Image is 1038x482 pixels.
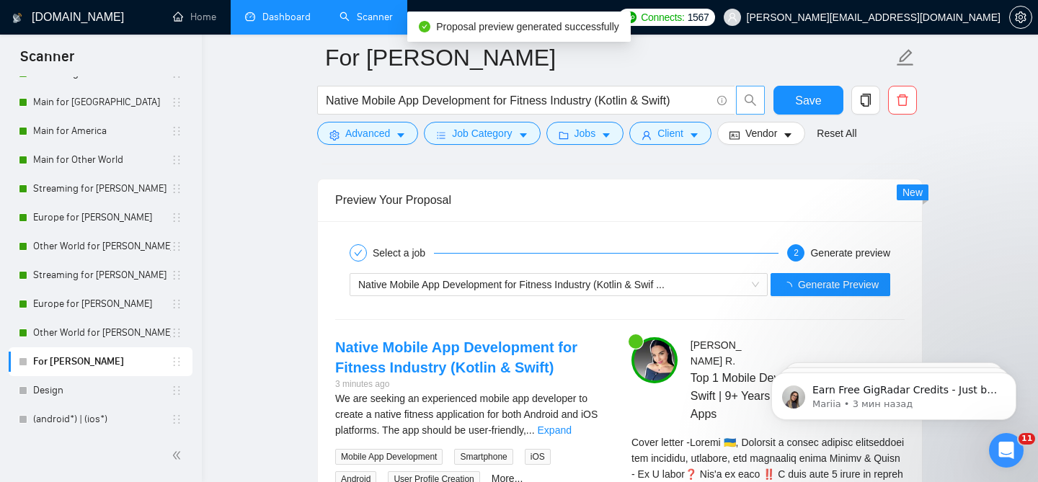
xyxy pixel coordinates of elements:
span: Advanced [345,125,390,141]
span: holder [171,97,182,108]
button: settingAdvancedcaret-down [317,122,418,145]
li: Main for Europe [9,88,192,117]
a: (android*) | (ios*) [33,405,171,434]
span: Generate Preview [798,277,879,293]
span: check-circle [419,21,430,32]
li: Europe for Eugene [9,203,192,232]
a: Main for America [33,117,171,146]
span: search [737,94,764,107]
span: 1567 [688,9,709,25]
a: Streaming for [PERSON_NAME] [33,174,171,203]
span: delete [889,94,916,107]
span: holder [171,212,182,223]
span: check [354,249,363,257]
span: bars [436,130,446,140]
a: Reset All [817,125,856,141]
li: Other World for Eugene [9,232,192,261]
span: We are seeking an experienced mobile app developer to create a native fitness application for bot... [335,393,598,436]
li: Other World for Ann [9,318,192,347]
button: idcardVendorcaret-down [717,122,805,145]
a: Main for Other World [33,146,171,174]
a: Other World for [PERSON_NAME] [33,318,171,347]
li: Streaming for Eugene [9,174,192,203]
a: Streaming for [PERSON_NAME] [33,261,171,290]
button: folderJobscaret-down [546,122,624,145]
span: [PERSON_NAME] R . [691,339,742,367]
a: Europe for [PERSON_NAME] [33,290,171,318]
li: For Hanna R [9,347,192,376]
span: Save [795,92,821,110]
span: 11 [1019,433,1035,445]
button: Generate Preview [771,273,890,296]
a: Expand [538,424,572,436]
span: Connects: [641,9,684,25]
input: Scanner name... [325,40,893,76]
span: caret-down [396,130,406,140]
span: Native Mobile App Development for Fitness Industry (Kotlin & Swif ... [358,279,665,290]
span: setting [329,130,340,140]
li: Streaming for Ann [9,261,192,290]
span: double-left [172,448,186,463]
span: caret-down [601,130,611,140]
span: ... [526,424,535,436]
span: holder [171,241,182,252]
a: searchScanner [340,11,393,23]
span: setting [1010,12,1032,23]
li: Europe for Ann [9,290,192,318]
iframe: To enrich screen reader interactions, please activate Accessibility in Grammarly extension settings [750,342,1038,443]
input: Search Freelance Jobs... [326,92,711,110]
span: user [727,12,737,22]
a: Design [33,376,171,405]
span: Top 1 Mobile Developer | Kotlin Swift | 9+ Years | iOS & Android Apps [691,369,862,423]
a: Native Mobile App Development for Fitness Industry (Kotlin & Swift) [335,339,577,375]
button: search [736,86,765,115]
span: caret-down [783,130,793,140]
span: Vendor [745,125,777,141]
span: user [642,130,652,140]
span: info-circle [717,96,727,105]
span: Smartphone [454,449,513,465]
a: homeHome [173,11,216,23]
button: copy [851,86,880,115]
a: dashboardDashboard [245,11,311,23]
span: folder [559,130,569,140]
span: edit [896,48,915,67]
span: copy [852,94,879,107]
img: logo [12,6,22,30]
img: c1c9MI5lyNazaiZscScSXfBPV7wq_x4Q8XRzzQOd6X8xDbDCNEKp7dGKfFeJn3ZkV2 [631,337,678,383]
span: holder [171,269,182,281]
span: Scanner [9,46,86,76]
span: holder [171,154,182,166]
div: We are seeking an experienced mobile app developer to create a native fitness application for bot... [335,390,608,438]
div: Preview Your Proposal [335,179,905,220]
button: Save [773,86,843,115]
li: Design [9,376,192,405]
a: Europe for [PERSON_NAME] [33,203,171,232]
button: setting [1009,6,1032,29]
span: idcard [729,130,740,140]
span: holder [171,356,182,367]
div: Generate preview [810,244,890,262]
span: holder [171,414,182,425]
span: New [902,187,923,198]
li: Main for Other World [9,146,192,174]
span: iOS [525,449,551,465]
div: Select a job [373,244,434,262]
span: holder [171,125,182,137]
button: delete [888,86,917,115]
span: Proposal preview generated successfully [436,21,619,32]
a: For [PERSON_NAME] [33,347,171,376]
span: holder [171,327,182,339]
span: Mobile App Development [335,449,443,465]
span: Client [657,125,683,141]
span: holder [171,183,182,195]
span: Jobs [575,125,596,141]
div: 3 minutes ago [335,378,608,391]
a: Main for [GEOGRAPHIC_DATA] [33,88,171,117]
li: (android*) | (ios*) [9,405,192,434]
span: Job Category [452,125,512,141]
